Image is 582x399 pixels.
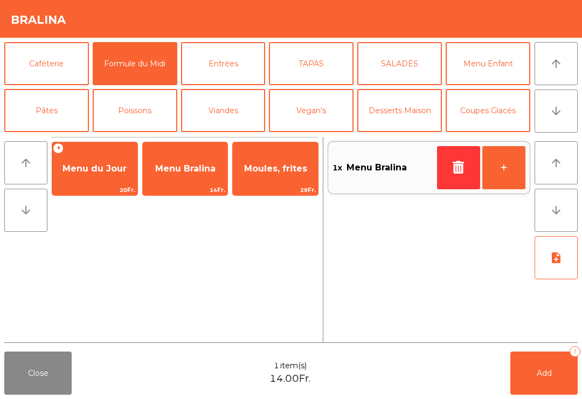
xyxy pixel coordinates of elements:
[4,189,47,232] button: arrow_downward
[357,42,442,85] button: SALADES
[550,156,563,169] i: arrow_upward
[550,105,563,118] i: arrow_downward
[181,89,266,132] button: Viandes
[550,204,563,217] i: arrow_downward
[4,42,89,85] button: Caféterie
[233,185,318,195] span: 29Fr.
[244,163,307,174] span: Moules, frites
[52,185,137,195] span: 20Fr.
[269,372,310,386] span: 14.00Fr.
[143,185,228,195] span: 14Fr.
[332,160,342,176] span: 1x
[155,163,216,174] span: Menu Bralina
[53,143,64,154] span: +
[510,352,578,395] button: Add1
[535,141,578,184] button: arrow_upward
[446,42,530,85] button: Menu Enfant
[4,352,72,395] button: Close
[280,360,307,372] span: item(s)
[535,236,578,279] button: note_add
[535,90,578,133] button: arrow_downward
[482,146,525,189] button: +
[19,204,32,217] i: arrow_downward
[269,42,354,85] button: TAPAS
[269,89,354,132] button: Vegan's
[357,89,442,132] button: Desserts Maison
[570,346,580,357] div: 1
[347,160,407,176] span: Menu Bralina
[550,251,563,264] i: note_add
[4,89,89,132] button: Pâtes
[181,42,266,85] button: Entrées
[93,89,177,132] button: Poissons
[446,89,530,132] button: Coupes Glacés
[535,42,578,85] button: arrow_upward
[93,42,177,85] button: Formule du Midi
[19,156,32,169] i: arrow_upward
[4,141,47,184] button: arrow_upward
[550,57,563,70] i: arrow_upward
[537,368,552,378] span: Add
[274,360,279,372] span: 1
[11,12,66,28] h4: BRALINA
[535,189,578,232] button: arrow_downward
[63,163,127,174] span: Menu du Jour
